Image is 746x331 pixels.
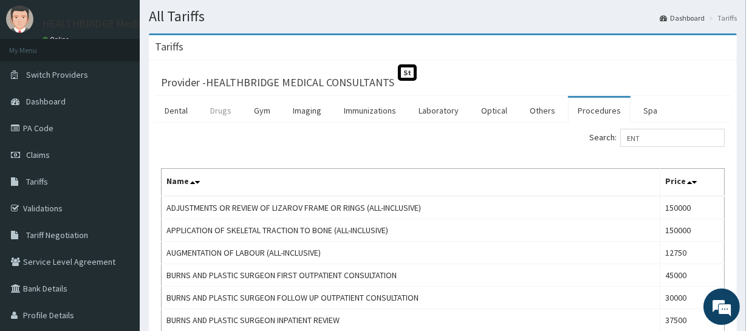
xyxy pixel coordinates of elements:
[26,230,88,241] span: Tariff Negotiation
[149,9,737,24] h1: All Tariffs
[26,69,88,80] span: Switch Providers
[634,98,667,123] a: Spa
[26,176,48,187] span: Tariffs
[199,6,228,35] div: Minimize live chat window
[6,210,231,253] textarea: Type your message and hit 'Enter'
[162,219,660,242] td: APPLICATION OF SKELETAL TRACTION TO BONE (ALL-INCLUSIVE)
[660,13,705,23] a: Dashboard
[22,61,49,91] img: d_794563401_company_1708531726252_794563401
[155,98,197,123] a: Dental
[589,129,725,147] label: Search:
[706,13,737,23] li: Tariffs
[63,68,204,84] div: Chat with us now
[43,35,72,44] a: Online
[43,18,212,29] p: HEALTHBRIDGE Medical consultants
[162,287,660,309] td: BURNS AND PLASTIC SURGEON FOLLOW UP OUTPATIENT CONSULTATION
[660,169,725,197] th: Price
[660,196,725,219] td: 150000
[471,98,517,123] a: Optical
[26,149,50,160] span: Claims
[520,98,565,123] a: Others
[660,219,725,242] td: 150000
[162,196,660,219] td: ADJUSTMENTS OR REVIEW OF LIZAROV FRAME OR RINGS (ALL-INCLUSIVE)
[6,5,33,33] img: User Image
[660,287,725,309] td: 30000
[162,264,660,287] td: BURNS AND PLASTIC SURGEON FIRST OUTPATIENT CONSULTATION
[26,96,66,107] span: Dashboard
[334,98,406,123] a: Immunizations
[244,98,280,123] a: Gym
[161,77,394,88] h3: Provider - HEALTHBRIDGE MEDICAL CONSULTANTS
[568,98,631,123] a: Procedures
[200,98,241,123] a: Drugs
[70,92,168,215] span: We're online!
[162,169,660,197] th: Name
[283,98,331,123] a: Imaging
[620,129,725,147] input: Search:
[660,264,725,287] td: 45000
[162,242,660,264] td: AUGMENTATION OF LABOUR (ALL-INCLUSIVE)
[660,242,725,264] td: 12750
[398,64,417,81] span: St
[155,41,183,52] h3: Tariffs
[409,98,468,123] a: Laboratory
